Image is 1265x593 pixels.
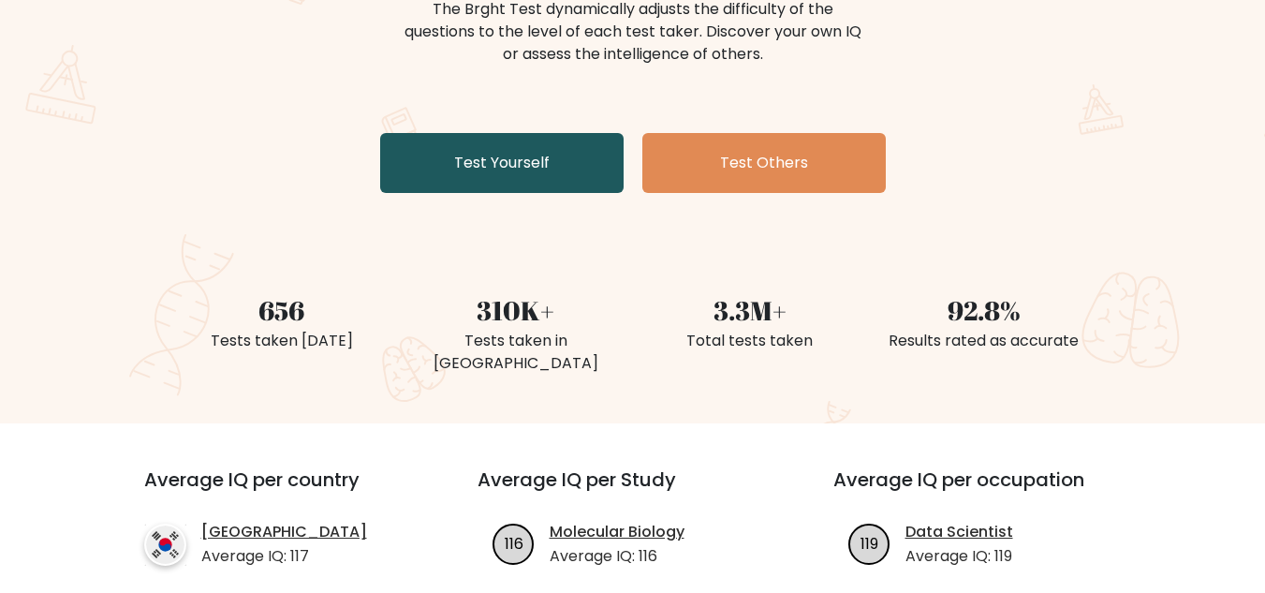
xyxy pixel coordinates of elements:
[504,532,522,554] text: 116
[905,545,1013,568] p: Average IQ: 119
[201,521,367,543] a: [GEOGRAPHIC_DATA]
[176,330,388,352] div: Tests taken [DATE]
[176,290,388,330] div: 656
[860,532,878,554] text: 119
[833,468,1144,513] h3: Average IQ per occupation
[478,468,788,513] h3: Average IQ per Study
[905,521,1013,543] a: Data Scientist
[550,521,684,543] a: Molecular Biology
[144,524,186,566] img: country
[878,290,1090,330] div: 92.8%
[644,290,856,330] div: 3.3M+
[878,330,1090,352] div: Results rated as accurate
[410,330,622,375] div: Tests taken in [GEOGRAPHIC_DATA]
[410,290,622,330] div: 310K+
[550,545,684,568] p: Average IQ: 116
[380,133,624,193] a: Test Yourself
[644,330,856,352] div: Total tests taken
[144,468,410,513] h3: Average IQ per country
[642,133,886,193] a: Test Others
[201,545,367,568] p: Average IQ: 117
